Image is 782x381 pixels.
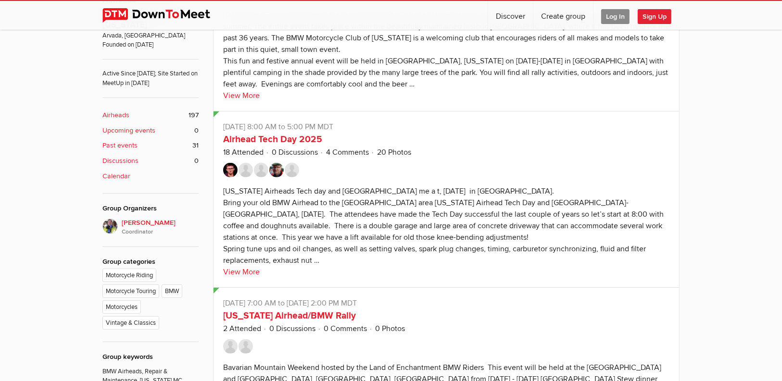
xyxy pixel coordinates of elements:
[102,203,199,214] div: Group Organizers
[102,219,118,234] img: Brook Reams
[223,297,669,309] p: [DATE] 7:00 AM to [DATE] 2:00 PM MDT
[194,156,199,166] span: 0
[223,324,261,333] a: 2 Attended
[102,171,130,182] b: Calendar
[488,1,533,30] a: Discover
[102,31,199,40] span: Arvada, [GEOGRAPHIC_DATA]
[593,1,637,30] a: Log In
[223,10,669,89] div: [DATE]-[DATE] - [GEOGRAPHIC_DATA], [GEOGRAPHIC_DATA] The 53rd annual Top O’ The Rockies Rally is ...
[223,163,238,177] img: Serafeim
[102,110,129,121] b: Airheads
[192,140,199,151] span: 31
[223,121,669,133] p: [DATE] 8:00 AM to 5:00 PM MDT
[533,1,593,30] a: Create group
[223,339,238,354] img: KenBaxter
[326,147,369,157] a: 4 Comments
[269,324,315,333] a: 0 Discussions
[223,310,356,321] a: [US_STATE] Airhead/BMW Rally
[194,125,199,136] span: 0
[638,1,679,30] a: Sign Up
[324,324,367,333] a: 0 Comments
[223,90,260,101] a: View More
[102,59,199,88] span: Active Since [DATE]; Site Started on MeetUp in [DATE]
[102,156,199,166] a: Discussions 0
[102,156,139,166] b: Discussions
[254,163,268,177] img: Shawn H
[189,110,199,121] span: 197
[239,163,253,177] img: KenBaxter
[375,324,405,333] a: 0 Photos
[102,219,199,237] a: [PERSON_NAME]Coordinator
[102,40,199,49] span: Founded on [DATE]
[122,218,199,237] span: [PERSON_NAME]
[102,8,225,23] img: DownToMeet
[102,110,199,121] a: Airheads 197
[269,163,284,177] img: Austin Byrd
[223,266,260,278] a: View More
[122,228,199,236] i: Coordinator
[102,140,138,151] b: Past events
[102,125,199,136] a: Upcoming events 0
[102,257,199,267] div: Group categories
[102,125,155,136] b: Upcoming events
[239,339,253,354] img: Dick Paschen
[638,9,671,24] span: Sign Up
[102,171,199,182] a: Calendar
[223,186,664,265] div: [US_STATE] Airheads Tech day and [GEOGRAPHIC_DATA] me a t, [DATE] in [GEOGRAPHIC_DATA]. Bring you...
[223,147,264,157] a: 18 Attended
[102,140,199,151] a: Past events 31
[102,352,199,362] div: Group keywords
[223,134,322,145] a: Airhead Tech Day 2025
[601,9,630,24] span: Log In
[377,147,411,157] a: 20 Photos
[272,147,318,157] a: 0 Discussions
[285,163,299,177] img: kazahk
